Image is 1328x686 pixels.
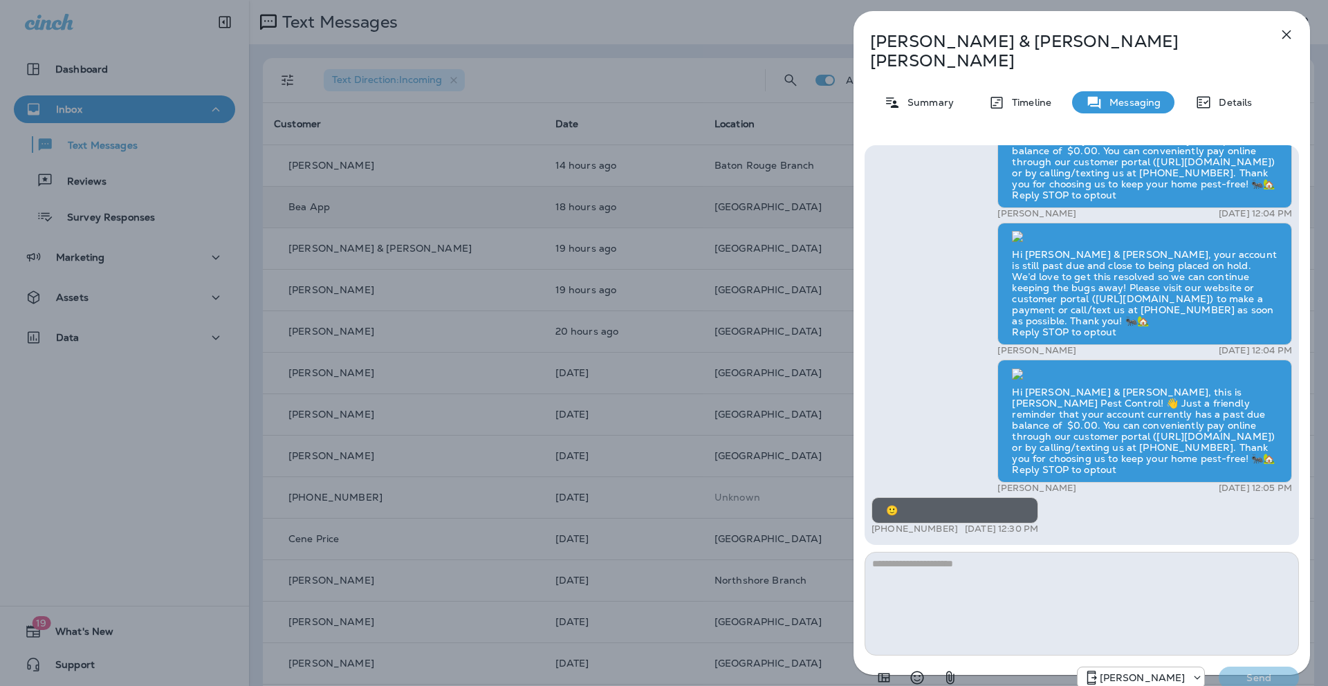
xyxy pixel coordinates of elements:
[1078,669,1205,686] div: +1 (504) 576-9603
[997,223,1292,346] div: Hi [PERSON_NAME] & [PERSON_NAME], your account is still past due and close to being placed on hol...
[997,208,1076,219] p: [PERSON_NAME]
[1219,483,1292,494] p: [DATE] 12:05 PM
[1103,97,1161,108] p: Messaging
[1012,231,1023,242] img: twilio-download
[997,360,1292,483] div: Hi [PERSON_NAME] & [PERSON_NAME], this is [PERSON_NAME] Pest Control! 👋 Just a friendly reminder ...
[1100,672,1186,683] p: [PERSON_NAME]
[1005,97,1051,108] p: Timeline
[871,523,958,535] p: [PHONE_NUMBER]
[965,523,1038,535] p: [DATE] 12:30 PM
[1012,369,1023,380] img: twilio-download
[997,85,1292,208] div: Hi [PERSON_NAME] & [PERSON_NAME], this is [PERSON_NAME] Pest Control! 👋 Just a friendly reminder ...
[901,97,954,108] p: Summary
[1212,97,1252,108] p: Details
[997,483,1076,494] p: [PERSON_NAME]
[871,497,1038,523] div: 🙂
[1219,345,1292,356] p: [DATE] 12:04 PM
[870,32,1248,71] p: [PERSON_NAME] & [PERSON_NAME] [PERSON_NAME]
[1219,208,1292,219] p: [DATE] 12:04 PM
[997,345,1076,356] p: [PERSON_NAME]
